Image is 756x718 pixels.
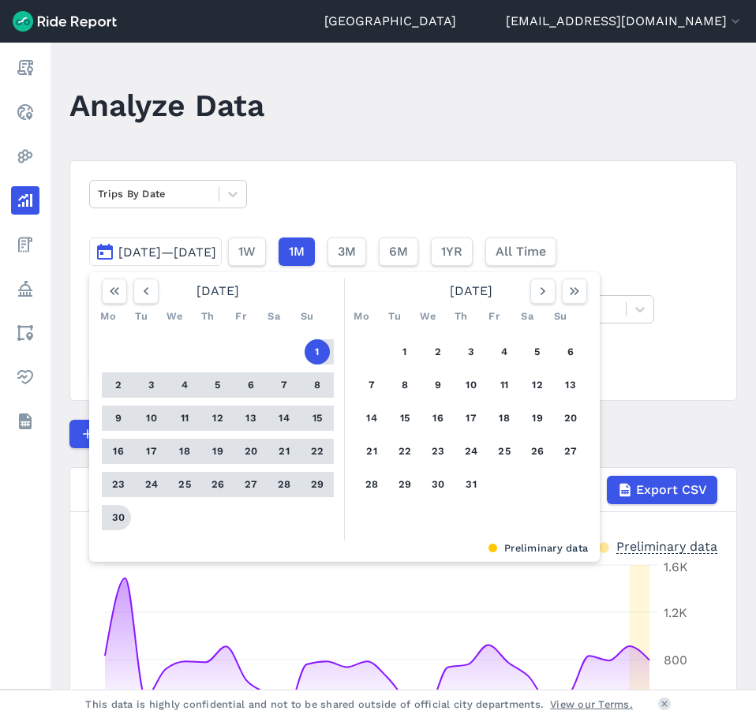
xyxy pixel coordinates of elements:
[324,12,456,31] a: [GEOGRAPHIC_DATA]
[664,559,688,574] tspan: 1.6K
[525,372,550,398] button: 12
[382,304,407,329] div: Tu
[172,372,197,398] button: 4
[492,406,517,431] button: 18
[205,372,230,398] button: 5
[238,472,264,497] button: 27
[129,304,154,329] div: Tu
[271,372,297,398] button: 7
[607,476,717,504] button: Export CSV
[392,339,417,365] button: 1
[106,505,131,530] button: 30
[525,439,550,464] button: 26
[441,242,462,261] span: 1YR
[425,472,451,497] button: 30
[664,653,687,668] tspan: 800
[118,245,216,260] span: [DATE]—[DATE]
[458,472,484,497] button: 31
[271,406,297,431] button: 14
[425,339,451,365] button: 2
[492,439,517,464] button: 25
[172,406,197,431] button: 11
[392,472,417,497] button: 29
[448,304,473,329] div: Th
[106,372,131,398] button: 2
[69,420,215,448] button: Compare Metrics
[305,439,330,464] button: 22
[238,439,264,464] button: 20
[327,237,366,266] button: 3M
[238,406,264,431] button: 13
[458,372,484,398] button: 10
[162,304,187,329] div: We
[11,186,39,215] a: Analyze
[359,406,384,431] button: 14
[139,439,164,464] button: 17
[238,242,256,261] span: 1W
[525,339,550,365] button: 5
[89,237,222,266] button: [DATE]—[DATE]
[305,372,330,398] button: 8
[261,304,286,329] div: Sa
[431,237,473,266] button: 1YR
[11,407,39,436] a: Datasets
[415,304,440,329] div: We
[558,439,583,464] button: 27
[359,372,384,398] button: 7
[305,406,330,431] button: 15
[11,142,39,170] a: Heatmaps
[425,439,451,464] button: 23
[95,304,121,329] div: Mo
[492,372,517,398] button: 11
[349,279,593,304] div: [DATE]
[139,372,164,398] button: 3
[172,439,197,464] button: 18
[558,406,583,431] button: 20
[228,237,266,266] button: 1W
[389,242,408,261] span: 6M
[305,472,330,497] button: 29
[13,11,117,32] img: Ride Report
[106,406,131,431] button: 9
[425,372,451,398] button: 9
[238,372,264,398] button: 6
[458,439,484,464] button: 24
[101,540,588,555] div: Preliminary data
[550,697,633,712] a: View our Terms.
[305,339,330,365] button: 1
[558,372,583,398] button: 13
[139,406,164,431] button: 10
[11,319,39,347] a: Areas
[548,304,573,329] div: Su
[664,605,687,620] tspan: 1.2K
[271,439,297,464] button: 21
[485,237,556,266] button: All Time
[205,472,230,497] button: 26
[11,275,39,303] a: Policy
[228,304,253,329] div: Fr
[492,339,517,365] button: 4
[458,406,484,431] button: 17
[11,98,39,126] a: Realtime
[392,406,417,431] button: 15
[558,339,583,365] button: 6
[425,406,451,431] button: 16
[359,472,384,497] button: 28
[69,84,264,127] h1: Analyze Data
[95,279,340,304] div: [DATE]
[195,304,220,329] div: Th
[11,230,39,259] a: Fees
[616,537,717,554] div: Preliminary data
[172,472,197,497] button: 25
[11,54,39,82] a: Report
[496,242,546,261] span: All Time
[379,237,418,266] button: 6M
[349,304,374,329] div: Mo
[279,237,315,266] button: 1M
[515,304,540,329] div: Sa
[338,242,356,261] span: 3M
[458,339,484,365] button: 3
[636,481,707,499] span: Export CSV
[392,372,417,398] button: 8
[294,304,320,329] div: Su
